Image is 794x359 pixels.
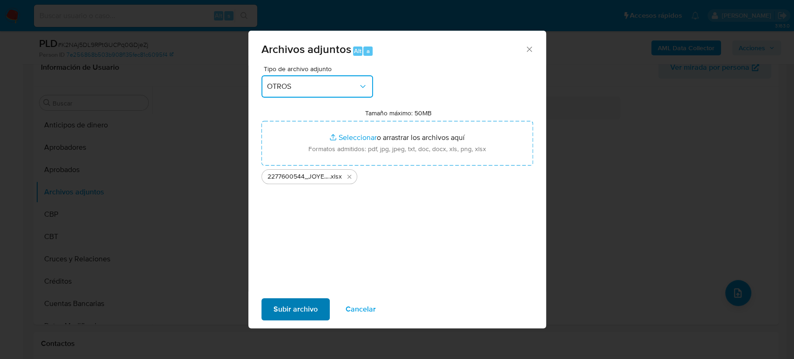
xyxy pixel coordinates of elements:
[525,45,533,53] button: Cerrar
[261,41,351,57] span: Archivos adjuntos
[261,75,373,98] button: OTROS
[261,298,330,320] button: Subir archivo
[267,172,329,181] span: 2277600544_JOYERIA LUNAS_Septiembre2025
[329,172,342,181] span: .xlsx
[334,298,388,320] button: Cancelar
[365,109,432,117] label: Tamaño máximo: 50MB
[354,47,361,55] span: Alt
[274,299,318,319] span: Subir archivo
[367,47,370,55] span: a
[267,82,358,91] span: OTROS
[261,166,533,184] ul: Archivos seleccionados
[344,171,355,182] button: Eliminar 2277600544_JOYERIA LUNAS_Septiembre2025.xlsx
[346,299,376,319] span: Cancelar
[264,66,375,72] span: Tipo de archivo adjunto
